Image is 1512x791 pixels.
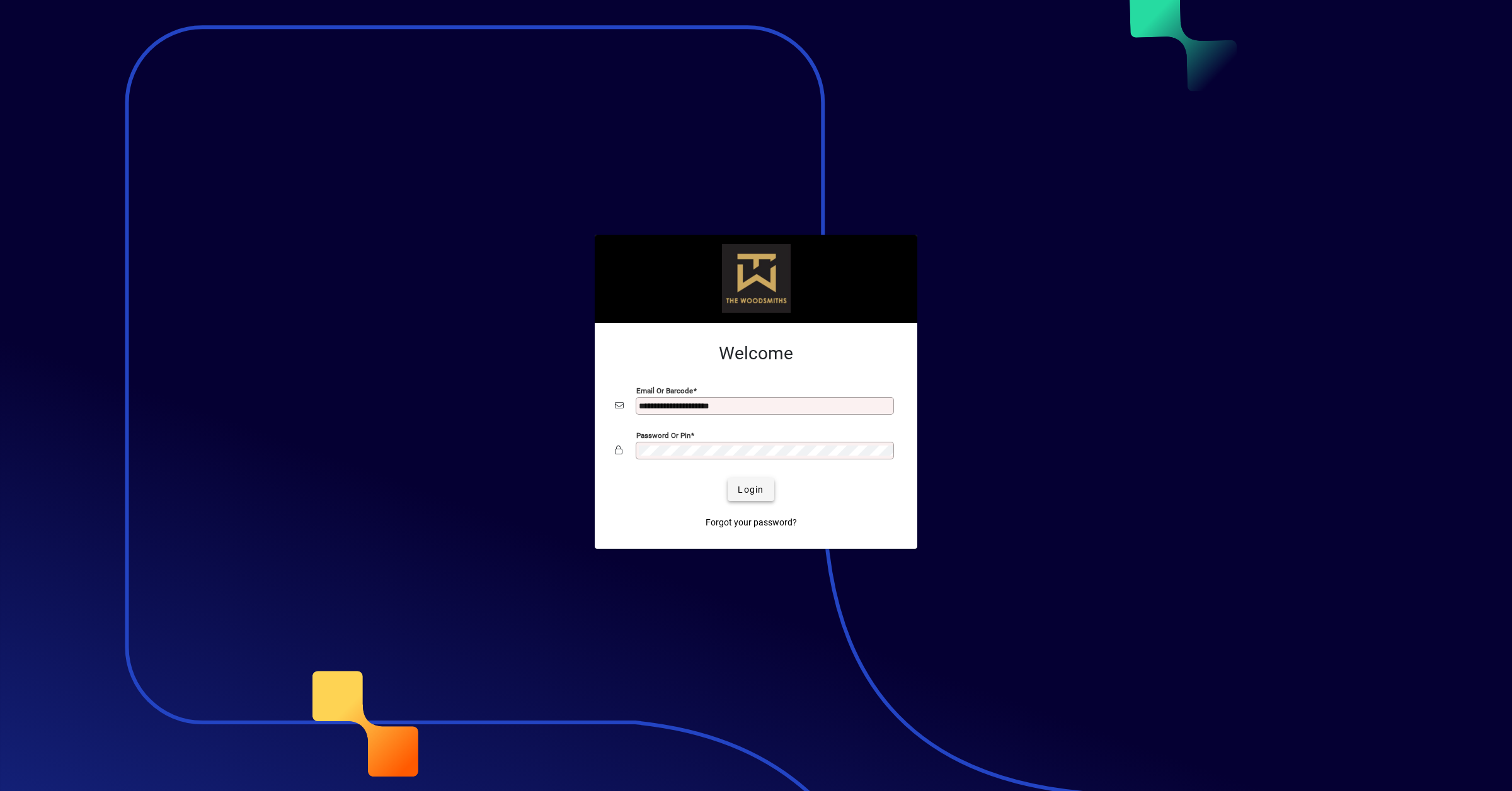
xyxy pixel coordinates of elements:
[738,483,764,496] span: Login
[615,343,897,364] h2: Welcome
[636,431,690,440] mat-label: Password or Pin
[701,511,802,534] a: Forgot your password?
[636,386,693,395] mat-label: Email or Barcode
[728,478,774,501] button: Login
[706,516,797,529] span: Forgot your password?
